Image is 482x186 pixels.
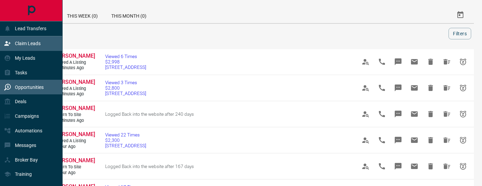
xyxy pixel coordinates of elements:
[54,86,95,92] span: Viewed a Listing
[390,158,406,174] span: Message
[422,80,439,96] span: Hide
[374,106,390,122] span: Call
[439,54,455,70] span: Hide All from Emma Ghanam
[422,132,439,148] span: Hide
[358,54,374,70] span: View Profile
[105,80,146,96] a: Viewed 3 Times$2,800[STREET_ADDRESS]
[54,79,95,86] a: [PERSON_NAME]
[54,157,95,164] a: [PERSON_NAME]
[105,85,146,91] span: $2,800
[455,132,471,148] span: Snooze
[105,64,146,70] span: [STREET_ADDRESS]
[105,54,146,59] span: Viewed 6 Times
[374,158,390,174] span: Call
[358,80,374,96] span: View Profile
[54,53,95,60] a: [PERSON_NAME]
[452,7,468,23] button: Select Date Range
[439,80,455,96] span: Hide All from Emma Ghanam
[455,80,471,96] span: Snooze
[54,138,95,144] span: Viewed a Listing
[439,132,455,148] span: Hide All from Aaron Ackersviller
[54,164,95,170] span: Return to Site
[422,106,439,122] span: Hide
[105,91,146,96] span: [STREET_ADDRESS]
[390,80,406,96] span: Message
[455,54,471,70] span: Snooze
[105,132,146,148] a: Viewed 22 Times$2,300[STREET_ADDRESS]
[105,143,146,148] span: [STREET_ADDRESS]
[358,132,374,148] span: View Profile
[449,28,471,39] button: Filters
[358,106,374,122] span: View Profile
[54,105,95,112] a: [PERSON_NAME]
[105,7,153,23] div: This Month (0)
[390,132,406,148] span: Message
[455,106,471,122] span: Snooze
[54,91,95,97] span: 11 minutes ago
[60,7,105,23] div: This Week (0)
[374,132,390,148] span: Call
[54,112,95,118] span: Return to Site
[105,137,146,143] span: $2,300
[406,158,422,174] span: Email
[374,80,390,96] span: Call
[105,132,146,137] span: Viewed 22 Times
[54,170,95,176] span: 1 hour ago
[455,158,471,174] span: Snooze
[54,53,95,59] span: [PERSON_NAME]
[439,158,455,174] span: Hide All from Saajan Adhikari
[54,131,95,138] a: [PERSON_NAME]
[390,106,406,122] span: Message
[374,54,390,70] span: Call
[54,157,95,164] span: [PERSON_NAME]
[105,164,194,169] span: Logged Back into the website after 167 days
[54,79,95,85] span: [PERSON_NAME]
[406,80,422,96] span: Email
[54,60,95,66] span: Viewed a Listing
[406,106,422,122] span: Email
[358,158,374,174] span: View Profile
[54,144,95,150] span: 1 hour ago
[54,118,95,124] span: 46 minutes ago
[390,54,406,70] span: Message
[422,158,439,174] span: Hide
[105,54,146,70] a: Viewed 6 Times$2,998[STREET_ADDRESS]
[105,80,146,85] span: Viewed 3 Times
[54,131,95,137] span: [PERSON_NAME]
[54,65,95,71] span: 10 minutes ago
[105,111,194,117] span: Logged Back into the website after 240 days
[422,54,439,70] span: Hide
[105,59,146,64] span: $2,998
[406,132,422,148] span: Email
[406,54,422,70] span: Email
[439,106,455,122] span: Hide All from Scott Miedema
[54,105,95,111] span: [PERSON_NAME]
